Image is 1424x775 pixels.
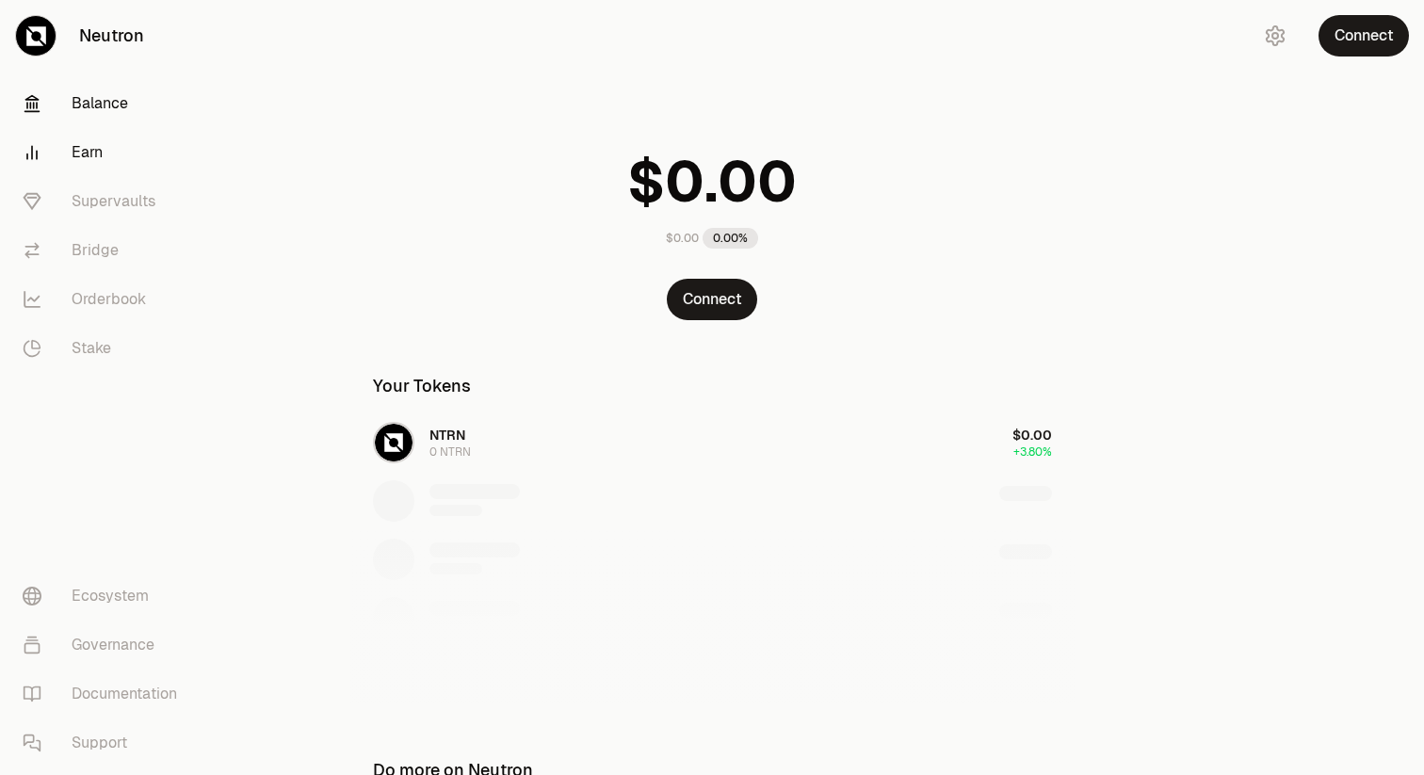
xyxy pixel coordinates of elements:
[667,279,757,320] button: Connect
[8,79,203,128] a: Balance
[666,231,699,246] div: $0.00
[8,128,203,177] a: Earn
[8,226,203,275] a: Bridge
[8,670,203,718] a: Documentation
[373,373,471,399] div: Your Tokens
[8,621,203,670] a: Governance
[8,324,203,373] a: Stake
[703,228,758,249] div: 0.00%
[8,275,203,324] a: Orderbook
[8,177,203,226] a: Supervaults
[8,572,203,621] a: Ecosystem
[1319,15,1409,57] button: Connect
[8,718,203,767] a: Support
